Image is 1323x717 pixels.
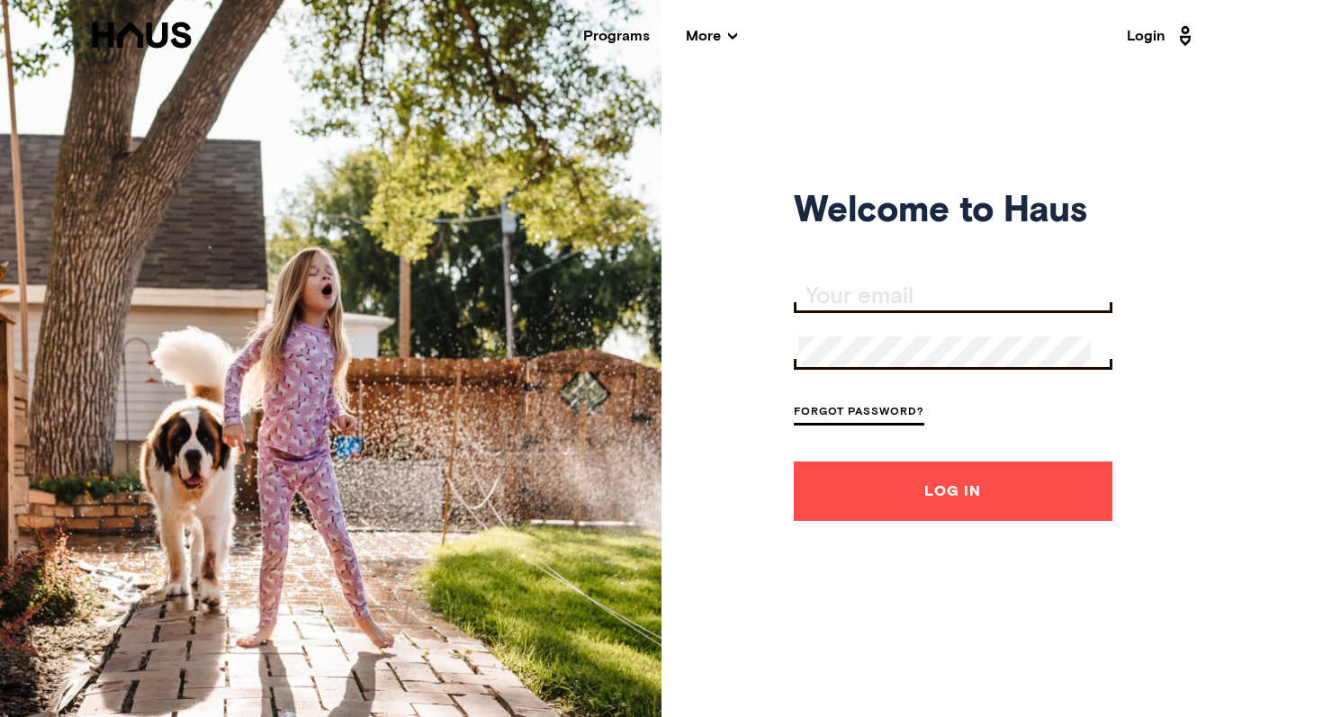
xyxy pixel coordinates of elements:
span: More [686,29,737,43]
a: Forgot Password? [794,401,924,426]
input: Your password [798,336,1091,371]
h1: Welcome to Haus [794,196,1112,228]
button: Log In [794,462,1112,521]
a: Programs [583,29,650,43]
a: Login [1127,22,1197,50]
input: Your email [798,284,1112,309]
